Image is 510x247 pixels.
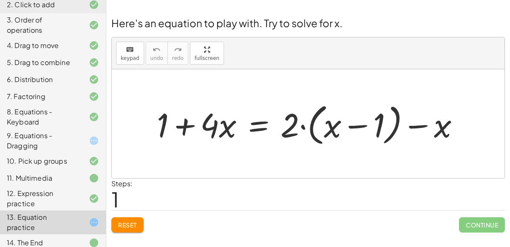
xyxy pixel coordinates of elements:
span: keypad [121,55,139,61]
span: 1 [111,186,119,212]
div: 9. Equations - Dragging [7,131,75,151]
i: Task finished and correct. [89,156,99,166]
span: Here's an equation to play with. Try to solve for x. [111,17,343,29]
span: redo [172,55,184,61]
div: 7. Factoring [7,91,75,102]
div: 5. Drag to combine [7,57,75,68]
div: 3. Order of operations [7,15,75,35]
i: Task finished and correct. [89,57,99,68]
i: Task finished. [89,173,99,183]
span: undo [150,55,163,61]
button: undoundo [146,42,168,65]
i: Task finished and correct. [89,193,99,204]
i: Task started. [89,217,99,227]
i: Task finished and correct. [89,112,99,122]
div: 12. Expression practice [7,188,75,209]
span: Reset [118,221,137,229]
button: Reset [111,217,144,233]
i: Task finished and correct. [89,91,99,102]
button: fullscreen [190,42,224,65]
button: redoredo [167,42,188,65]
i: redo [174,45,182,55]
div: 6. Distribution [7,74,75,85]
i: Task started. [89,136,99,146]
i: Task finished and correct. [89,20,99,30]
i: Task finished and correct. [89,74,99,85]
div: 13. Equation practice [7,212,75,233]
div: 4. Drag to move [7,40,75,51]
i: undo [153,45,161,55]
div: 10. Pick up groups [7,156,75,166]
span: fullscreen [195,55,219,61]
button: keyboardkeypad [116,42,144,65]
i: Task finished and correct. [89,40,99,51]
label: Steps: [111,179,133,188]
i: keyboard [126,45,134,55]
div: 8. Equations - Keyboard [7,107,75,127]
div: 11. Multimedia [7,173,75,183]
